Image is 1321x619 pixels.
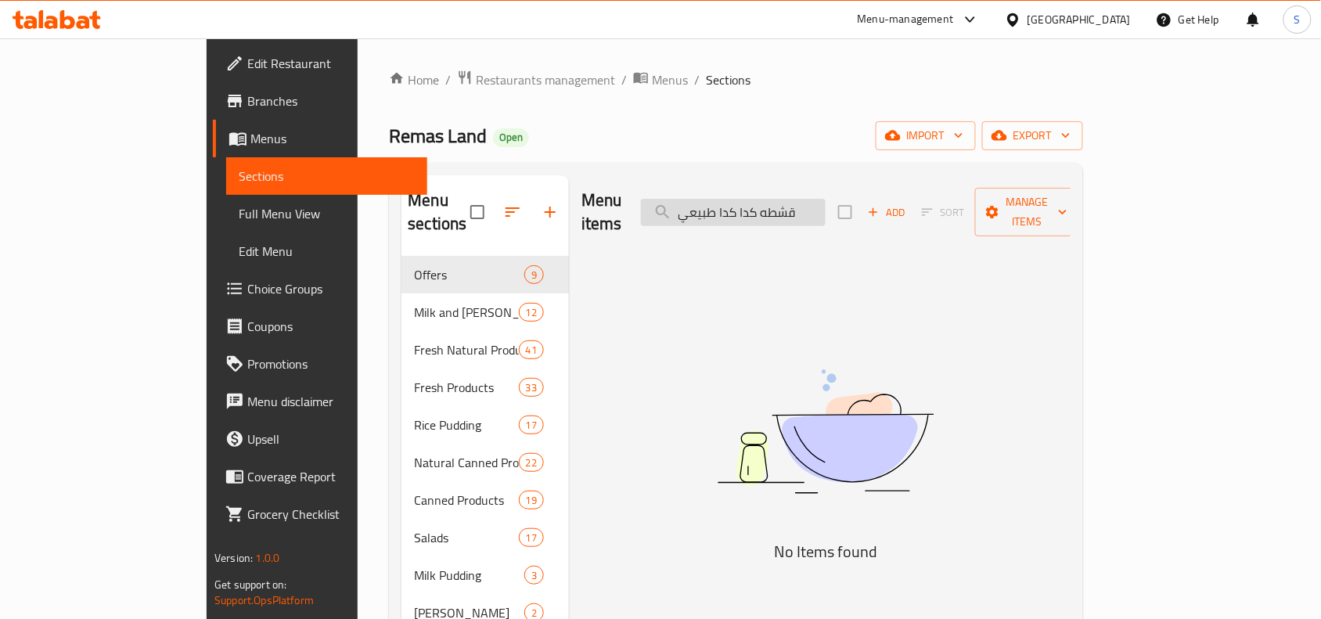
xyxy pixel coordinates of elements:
[247,54,415,73] span: Edit Restaurant
[982,121,1083,150] button: export
[401,293,569,331] div: Milk and [PERSON_NAME]12
[414,416,518,434] div: Rice Pudding
[531,193,569,231] button: Add section
[256,548,280,568] span: 1.0.0
[247,92,415,110] span: Branches
[247,317,415,336] span: Coupons
[213,495,427,533] a: Grocery Checklist
[520,343,543,358] span: 41
[401,481,569,519] div: Canned Products19
[401,519,569,556] div: Salads17
[461,196,494,229] span: Select all sections
[226,232,427,270] a: Edit Menu
[652,70,688,89] span: Menus
[213,420,427,458] a: Upsell
[866,203,908,221] span: Add
[493,128,529,147] div: Open
[414,528,518,547] span: Salads
[519,453,544,472] div: items
[414,340,518,359] span: Fresh Natural Products
[519,528,544,547] div: items
[519,340,544,359] div: items
[525,268,543,283] span: 9
[239,204,415,223] span: Full Menu View
[214,548,253,568] span: Version:
[862,200,912,225] span: Add item
[213,308,427,345] a: Coupons
[214,574,286,595] span: Get support on:
[213,82,427,120] a: Branches
[862,200,912,225] button: Add
[912,200,975,225] span: Select section first
[401,556,569,594] div: Milk Pudding3
[519,378,544,397] div: items
[457,70,615,90] a: Restaurants management
[524,566,544,585] div: items
[476,70,615,89] span: Restaurants management
[519,491,544,509] div: items
[213,458,427,495] a: Coverage Report
[213,120,427,157] a: Menus
[520,455,543,470] span: 22
[401,406,569,444] div: Rice Pudding17
[706,70,750,89] span: Sections
[401,331,569,369] div: Fresh Natural Products41
[389,70,1082,90] nav: breadcrumb
[247,392,415,411] span: Menu disclaimer
[858,10,954,29] div: Menu-management
[213,345,427,383] a: Promotions
[520,493,543,508] span: 19
[389,118,487,153] span: Remas Land
[641,199,826,226] input: search
[213,383,427,420] a: Menu disclaimer
[525,568,543,583] span: 3
[414,453,518,472] span: Natural Canned Products
[247,505,415,524] span: Grocery Checklist
[995,126,1071,146] span: export
[888,126,963,146] span: import
[988,193,1067,232] span: Manage items
[401,256,569,293] div: Offers9
[1028,11,1131,28] div: [GEOGRAPHIC_DATA]
[414,265,524,284] span: Offers
[414,303,518,322] span: Milk and [PERSON_NAME]
[213,45,427,82] a: Edit Restaurant
[414,566,524,585] div: Milk Pudding
[630,328,1021,535] img: dish.svg
[408,189,470,236] h2: Menu sections
[520,305,543,320] span: 12
[581,189,622,236] h2: Menu items
[524,265,544,284] div: items
[239,242,415,261] span: Edit Menu
[247,279,415,298] span: Choice Groups
[213,270,427,308] a: Choice Groups
[520,531,543,545] span: 17
[401,369,569,406] div: Fresh Products33
[975,188,1080,236] button: Manage items
[239,167,415,185] span: Sections
[401,444,569,481] div: Natural Canned Products22
[621,70,627,89] li: /
[226,195,427,232] a: Full Menu View
[876,121,976,150] button: import
[414,491,518,509] span: Canned Products
[247,467,415,486] span: Coverage Report
[214,590,314,610] a: Support.OpsPlatform
[250,129,415,148] span: Menus
[494,193,531,231] span: Sort sections
[520,418,543,433] span: 17
[247,354,415,373] span: Promotions
[247,430,415,448] span: Upsell
[520,380,543,395] span: 33
[226,157,427,195] a: Sections
[414,378,518,397] span: Fresh Products
[694,70,700,89] li: /
[633,70,688,90] a: Menus
[445,70,451,89] li: /
[1294,11,1301,28] span: S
